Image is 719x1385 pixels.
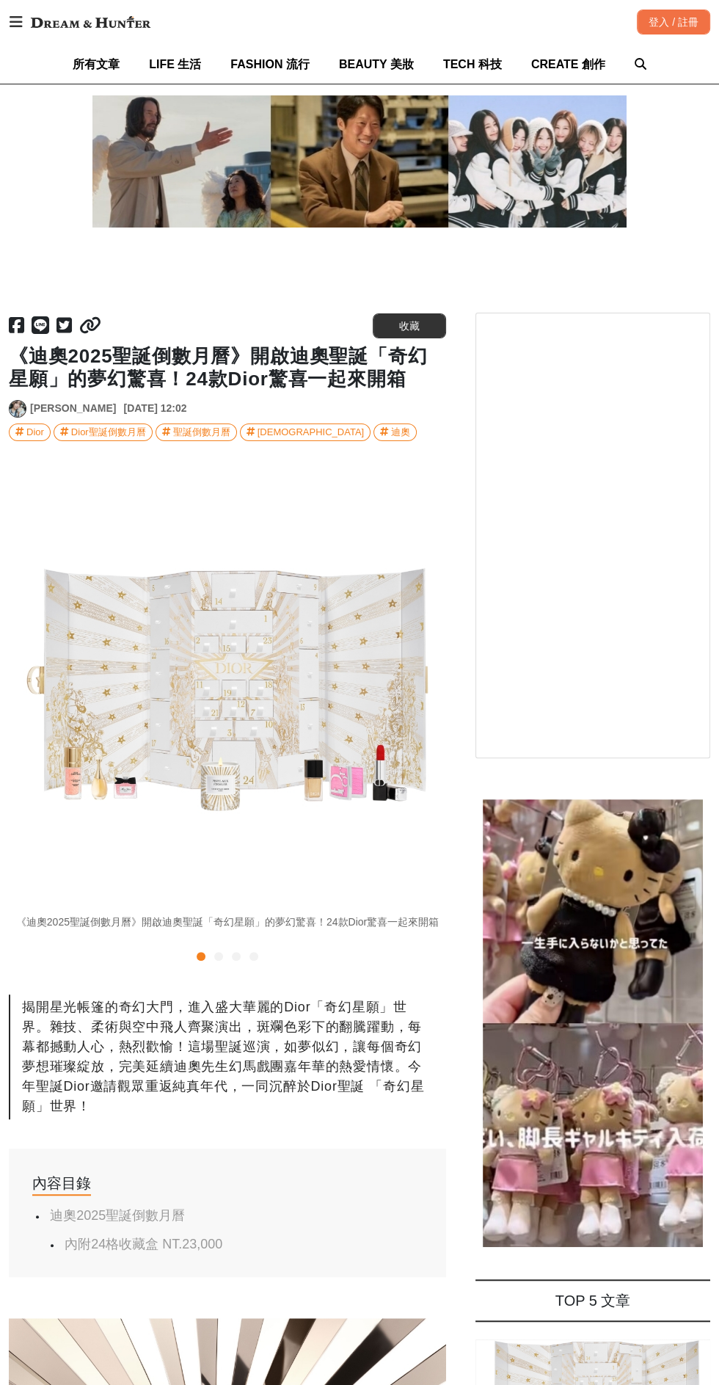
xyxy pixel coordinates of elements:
a: 聖誕倒數月曆 [156,424,237,441]
div: 聖誕倒數月曆 [173,424,230,440]
span: LIFE 生活 [149,58,201,70]
img: Avatar [10,401,26,417]
span: TECH 科技 [443,58,502,70]
a: Dior聖誕倒數月曆 [54,424,153,441]
img: Dream & Hunter [23,9,158,35]
a: 迪奧 [373,424,417,441]
img: 2025「10月上映電影」推薦TOP5：連假看什麼片好？基努李維幽默喜劇捍衛天使、賺人熱淚動畫片夢想巨無霸... [92,95,627,228]
a: BEAUTY 美妝 [339,45,414,84]
img: 別再瘋LABUBU，長腿KITTY才最夯！台灣竟然買得到！？可遇不可求，看到就是先拿下 [483,799,703,1247]
div: 迪奧 [391,424,410,440]
a: LIFE 生活 [149,45,201,84]
span: 所有文章 [73,58,120,70]
a: Dior [9,424,51,441]
a: [PERSON_NAME] [30,401,116,416]
a: [DEMOGRAPHIC_DATA] [240,424,371,441]
h1: 《迪奧2025聖誕倒數月曆》開啟迪奧聖誕「奇幻星願」的夢幻驚喜！24款Dior驚喜一起來開箱 [9,345,446,390]
span: BEAUTY 美妝 [339,58,414,70]
a: Avatar [9,400,26,418]
a: 迪奧2025聖誕倒數月曆 [50,1208,185,1223]
div: Dior [26,424,44,440]
span: CREATE 創作 [531,58,605,70]
div: [DATE] 12:02 [123,401,186,416]
a: CREATE 創作 [531,45,605,84]
a: 內附24格收藏盒 NT.23,000 [65,1237,222,1251]
a: FASHION 流行 [230,45,310,84]
div: TOP 5 文章 [475,1279,710,1322]
a: 所有文章 [73,45,120,84]
div: 登入 / 註冊 [637,10,710,34]
div: 內容目錄 [32,1172,91,1196]
a: TECH 科技 [443,45,502,84]
div: [DEMOGRAPHIC_DATA] [258,424,364,440]
button: 收藏 [373,313,446,338]
img: f06eb0b7-7977-4fd4-a981-b1da2c97af91.jpg [9,470,446,908]
div: 《迪奧2025聖誕倒數月曆》開啟迪奧聖誕「奇幻星願」的夢幻驚喜！24款Dior驚喜一起來開箱 [9,915,446,930]
div: Dior聖誕倒數月曆 [71,424,146,440]
span: FASHION 流行 [230,58,310,70]
div: 揭開星光帳篷的奇幻大門，進入盛大華麗的Dior「奇幻星願」世界。雜技、柔術與空中飛人齊聚演出，斑斕色彩下的翻騰躍動，每幕都撼動人心，熱烈歡愉！這場聖誕巡演，如夢似幻，讓每個奇幻夢想璀璨綻放，完美... [9,995,446,1119]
